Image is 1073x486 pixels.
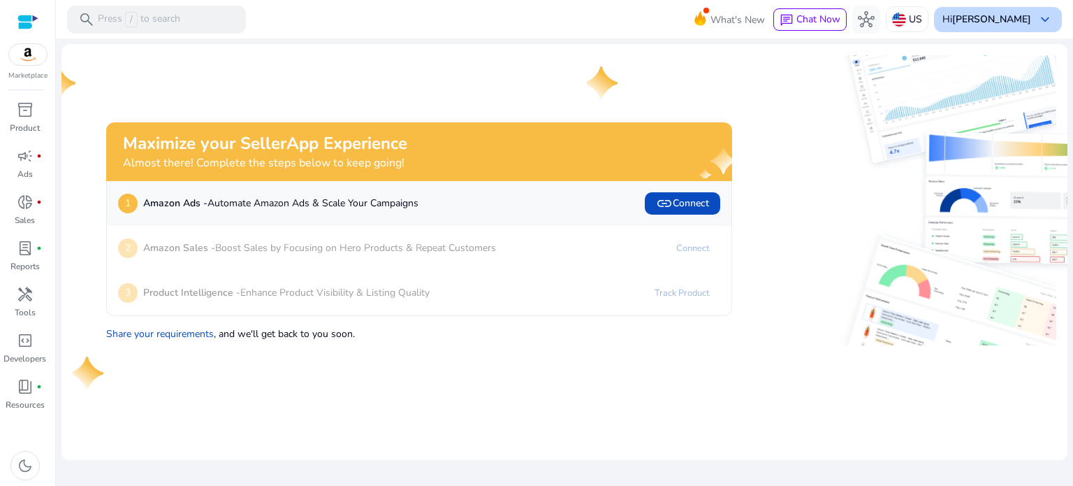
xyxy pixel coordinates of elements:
span: code_blocks [17,332,34,349]
p: 2 [118,238,138,258]
span: fiber_manual_record [36,384,42,389]
span: hub [858,11,875,28]
p: 1 [118,194,138,213]
span: link [656,195,673,212]
h4: Almost there! Complete the steps below to keep going! [123,157,407,170]
button: chatChat Now [773,8,847,31]
p: Enhance Product Visibility & Listing Quality [143,285,430,300]
h2: Maximize your SellerApp Experience [123,134,407,154]
p: Resources [6,399,45,411]
span: book_4 [17,378,34,395]
p: Reports [10,260,40,273]
p: , and we'll get back to you soon. [106,321,732,341]
b: Amazon Sales - [143,241,215,255]
p: Hi [942,15,1031,24]
img: one-star.svg [73,357,106,390]
span: fiber_manual_record [36,245,42,251]
span: fiber_manual_record [36,153,42,159]
p: Automate Amazon Ads & Scale Your Campaigns [143,196,418,210]
button: hub [852,6,880,34]
span: dark_mode [17,457,34,474]
span: handyman [17,286,34,303]
a: Track Product [643,282,720,304]
p: US [909,7,922,31]
span: donut_small [17,194,34,210]
span: campaign [17,148,34,164]
span: / [125,12,138,27]
b: [PERSON_NAME] [952,13,1031,26]
p: Ads [17,168,33,180]
span: keyboard_arrow_down [1037,11,1053,28]
img: us.svg [892,13,906,27]
img: amazon.svg [9,44,47,65]
p: Developers [3,352,46,365]
p: 3 [118,283,138,303]
p: Tools [15,306,36,319]
img: one-star.svg [45,66,78,100]
span: chat [780,13,794,27]
span: fiber_manual_record [36,199,42,205]
p: Sales [15,214,35,227]
b: Amazon Ads - [143,196,207,210]
span: Chat Now [796,13,840,26]
span: inventory_2 [17,101,34,118]
span: What's New [710,8,765,32]
span: search [78,11,95,28]
b: Product Intelligence - [143,286,240,299]
span: Connect [656,195,709,212]
a: Connect [665,237,720,259]
span: lab_profile [17,240,34,257]
p: Boost Sales by Focusing on Hero Products & Repeat Customers [143,241,496,255]
button: linkConnect [645,192,720,215]
p: Press to search [98,12,180,27]
p: Product [10,122,40,134]
a: Share your requirements [106,327,214,341]
p: Marketplace [8,71,48,81]
img: one-star.svg [587,66,620,100]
